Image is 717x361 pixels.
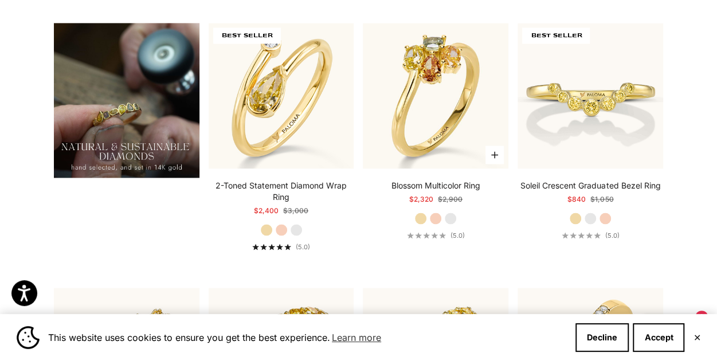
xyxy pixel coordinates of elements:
span: (5.0) [450,231,465,240]
span: BEST SELLER [522,28,590,44]
span: (5.0) [605,231,620,240]
img: #YellowGold [518,23,663,168]
a: 5.0 out of 5.0 stars(5.0) [252,243,310,251]
a: 5.0 out of 5.0 stars(5.0) [407,231,465,240]
sale-price: $2,400 [254,205,279,217]
div: 5.0 out of 5.0 stars [562,232,601,238]
a: Learn more [330,329,383,346]
div: 5.0 out of 5.0 stars [407,232,446,238]
button: Close [693,334,700,341]
span: This website uses cookies to ensure you get the best experience. [48,329,566,346]
sale-price: $840 [567,194,586,205]
a: Soleil Crescent Graduated Bezel Ring [520,180,660,191]
span: (5.0) [296,243,310,251]
button: Decline [575,323,629,352]
img: Cookie banner [17,326,40,349]
compare-at-price: $1,050 [590,194,613,205]
button: Accept [633,323,684,352]
img: #YellowGold [363,23,508,168]
a: 5.0 out of 5.0 stars(5.0) [562,231,620,240]
compare-at-price: $2,900 [438,194,463,205]
sale-price: $2,320 [409,194,433,205]
compare-at-price: $3,000 [283,205,308,217]
img: #YellowGold [209,23,354,168]
a: Blossom Multicolor Ring [391,180,480,191]
a: 2-Toned Statement Diamond Wrap Ring [209,180,354,203]
div: 5.0 out of 5.0 stars [252,244,291,250]
span: BEST SELLER [213,28,281,44]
